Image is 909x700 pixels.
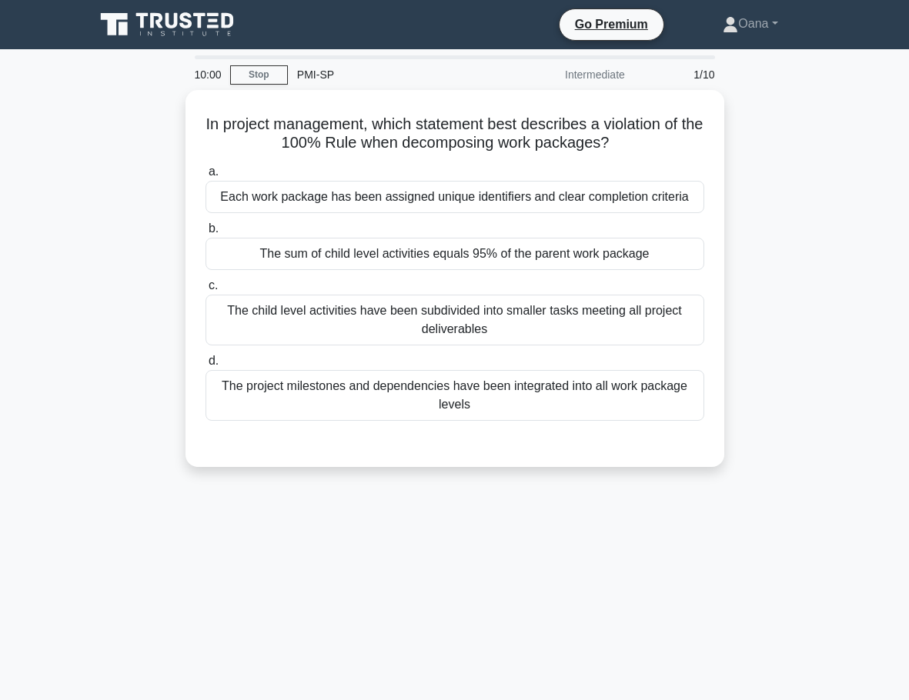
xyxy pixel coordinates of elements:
a: Stop [230,65,288,85]
div: The project milestones and dependencies have been integrated into all work package levels [206,370,704,421]
div: 10:00 [185,59,230,90]
span: b. [209,222,219,235]
div: The child level activities have been subdivided into smaller tasks meeting all project deliverables [206,295,704,345]
div: Each work package has been assigned unique identifiers and clear completion criteria [206,181,704,213]
div: Intermediate [500,59,634,90]
div: 1/10 [634,59,724,90]
span: a. [209,165,219,178]
span: d. [209,354,219,367]
div: PMI-SP [288,59,500,90]
a: Go Premium [566,15,657,34]
h5: In project management, which statement best describes a violation of the 100% Rule when decomposi... [204,115,706,153]
span: c. [209,278,218,292]
div: The sum of child level activities equals 95% of the parent work package [206,238,704,270]
a: Oana [686,8,814,39]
